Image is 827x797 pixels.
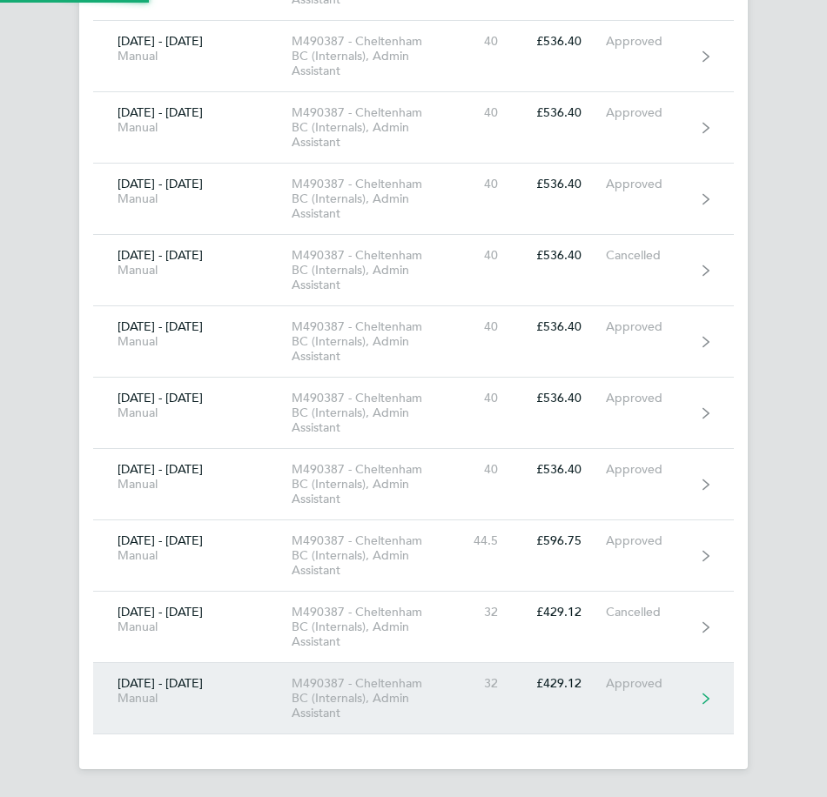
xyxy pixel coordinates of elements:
[118,477,267,492] div: Manual
[292,177,458,221] div: M490387 - Cheltenham BC (Internals), Admin Assistant
[93,105,292,135] div: [DATE] - [DATE]
[93,177,292,206] div: [DATE] - [DATE]
[459,391,523,405] div: 40
[522,34,606,49] div: £536.40
[292,248,458,292] div: M490387 - Cheltenham BC (Internals), Admin Assistant
[93,306,734,378] a: [DATE] - [DATE]ManualM490387 - Cheltenham BC (Internals), Admin Assistant40£536.40Approved
[93,34,292,64] div: [DATE] - [DATE]
[118,334,267,349] div: Manual
[459,605,523,620] div: 32
[606,248,696,263] div: Cancelled
[292,676,458,720] div: M490387 - Cheltenham BC (Internals), Admin Assistant
[606,676,696,691] div: Approved
[93,605,292,634] div: [DATE] - [DATE]
[522,319,606,334] div: £536.40
[93,676,292,706] div: [DATE] - [DATE]
[292,105,458,150] div: M490387 - Cheltenham BC (Internals), Admin Assistant
[118,405,267,420] div: Manual
[606,34,696,49] div: Approved
[459,676,523,691] div: 32
[606,105,696,120] div: Approved
[522,533,606,548] div: £596.75
[93,319,292,349] div: [DATE] - [DATE]
[292,34,458,78] div: M490387 - Cheltenham BC (Internals), Admin Assistant
[93,378,734,449] a: [DATE] - [DATE]ManualM490387 - Cheltenham BC (Internals), Admin Assistant40£536.40Approved
[292,391,458,435] div: M490387 - Cheltenham BC (Internals), Admin Assistant
[93,520,734,592] a: [DATE] - [DATE]ManualM490387 - Cheltenham BC (Internals), Admin Assistant44.5£596.75Approved
[459,533,523,548] div: 44.5
[459,34,523,49] div: 40
[118,49,267,64] div: Manual
[93,592,734,663] a: [DATE] - [DATE]ManualM490387 - Cheltenham BC (Internals), Admin Assistant32£429.12Cancelled
[118,120,267,135] div: Manual
[118,620,267,634] div: Manual
[93,663,734,734] a: [DATE] - [DATE]ManualM490387 - Cheltenham BC (Internals), Admin Assistant32£429.12Approved
[93,235,734,306] a: [DATE] - [DATE]ManualM490387 - Cheltenham BC (Internals), Admin Assistant40£536.40Cancelled
[522,605,606,620] div: £429.12
[118,548,267,563] div: Manual
[522,248,606,263] div: £536.40
[606,533,696,548] div: Approved
[118,191,267,206] div: Manual
[459,319,523,334] div: 40
[606,462,696,477] div: Approved
[292,319,458,364] div: M490387 - Cheltenham BC (Internals), Admin Assistant
[606,391,696,405] div: Approved
[93,533,292,563] div: [DATE] - [DATE]
[459,462,523,477] div: 40
[118,263,267,278] div: Manual
[606,319,696,334] div: Approved
[459,105,523,120] div: 40
[93,21,734,92] a: [DATE] - [DATE]ManualM490387 - Cheltenham BC (Internals), Admin Assistant40£536.40Approved
[522,105,606,120] div: £536.40
[93,164,734,235] a: [DATE] - [DATE]ManualM490387 - Cheltenham BC (Internals), Admin Assistant40£536.40Approved
[93,248,292,278] div: [DATE] - [DATE]
[606,605,696,620] div: Cancelled
[93,92,734,164] a: [DATE] - [DATE]ManualM490387 - Cheltenham BC (Internals), Admin Assistant40£536.40Approved
[93,449,734,520] a: [DATE] - [DATE]ManualM490387 - Cheltenham BC (Internals), Admin Assistant40£536.40Approved
[292,605,458,649] div: M490387 - Cheltenham BC (Internals), Admin Assistant
[459,177,523,191] div: 40
[522,462,606,477] div: £536.40
[522,676,606,691] div: £429.12
[93,391,292,420] div: [DATE] - [DATE]
[459,248,523,263] div: 40
[522,177,606,191] div: £536.40
[292,533,458,578] div: M490387 - Cheltenham BC (Internals), Admin Assistant
[522,391,606,405] div: £536.40
[606,177,696,191] div: Approved
[93,462,292,492] div: [DATE] - [DATE]
[292,462,458,506] div: M490387 - Cheltenham BC (Internals), Admin Assistant
[118,691,267,706] div: Manual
